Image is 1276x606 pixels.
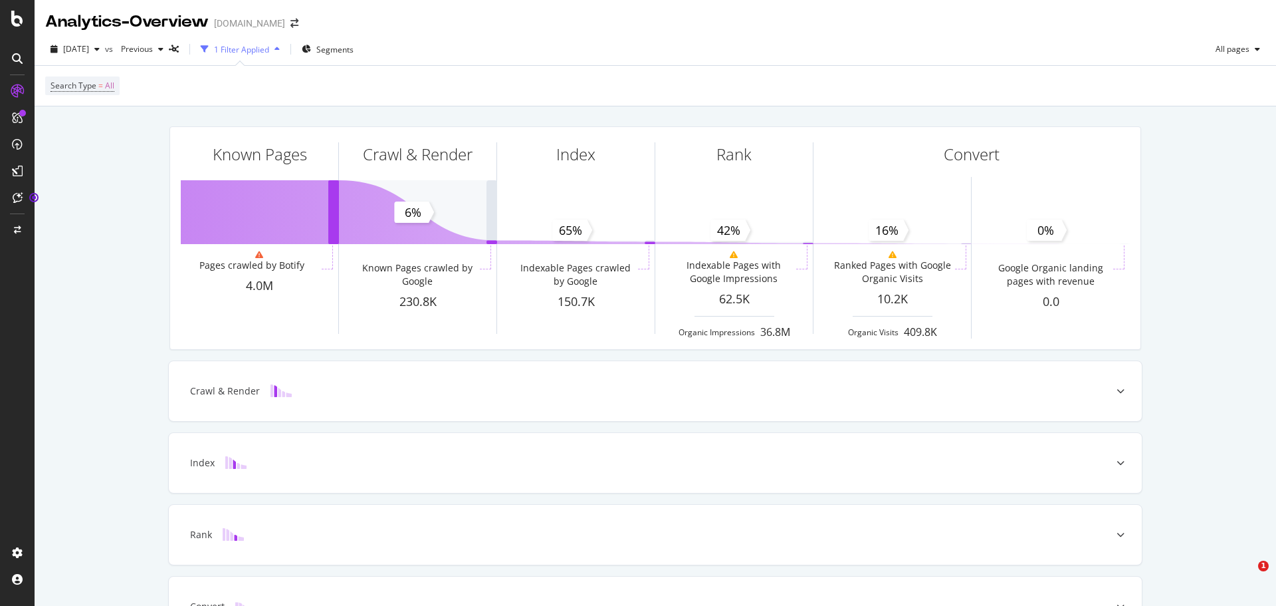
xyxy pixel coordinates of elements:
[214,17,285,30] div: [DOMAIN_NAME]
[655,291,813,308] div: 62.5K
[199,259,304,272] div: Pages crawled by Botify
[516,261,635,288] div: Indexable Pages crawled by Google
[1258,561,1269,571] span: 1
[363,143,473,166] div: Crawl & Render
[190,456,215,470] div: Index
[181,277,338,295] div: 4.0M
[679,327,755,338] div: Organic Impressions
[760,325,790,340] div: 36.8M
[45,11,209,33] div: Analytics - Overview
[1231,561,1263,593] iframe: Intercom live chat
[63,43,89,55] span: 2025 Aug. 19th
[270,384,292,397] img: block-icon
[195,39,285,60] button: 1 Filter Applied
[358,261,477,288] div: Known Pages crawled by Google
[98,80,103,91] span: =
[556,143,595,166] div: Index
[223,528,244,541] img: block-icon
[1210,43,1249,55] span: All pages
[296,39,359,60] button: Segments
[1210,39,1265,60] button: All pages
[497,293,655,311] div: 150.7K
[116,39,169,60] button: Previous
[213,143,307,166] div: Known Pages
[674,259,793,285] div: Indexable Pages with Google Impressions
[28,192,40,204] div: Tooltip anchor
[105,43,116,55] span: vs
[290,19,298,28] div: arrow-right-arrow-left
[116,43,153,55] span: Previous
[51,80,96,91] span: Search Type
[339,293,496,311] div: 230.8K
[190,384,260,398] div: Crawl & Render
[190,528,212,541] div: Rank
[316,44,354,55] span: Segments
[105,76,114,95] span: All
[225,456,247,469] img: block-icon
[214,44,269,55] div: 1 Filter Applied
[716,143,752,166] div: Rank
[45,39,105,60] button: [DATE]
